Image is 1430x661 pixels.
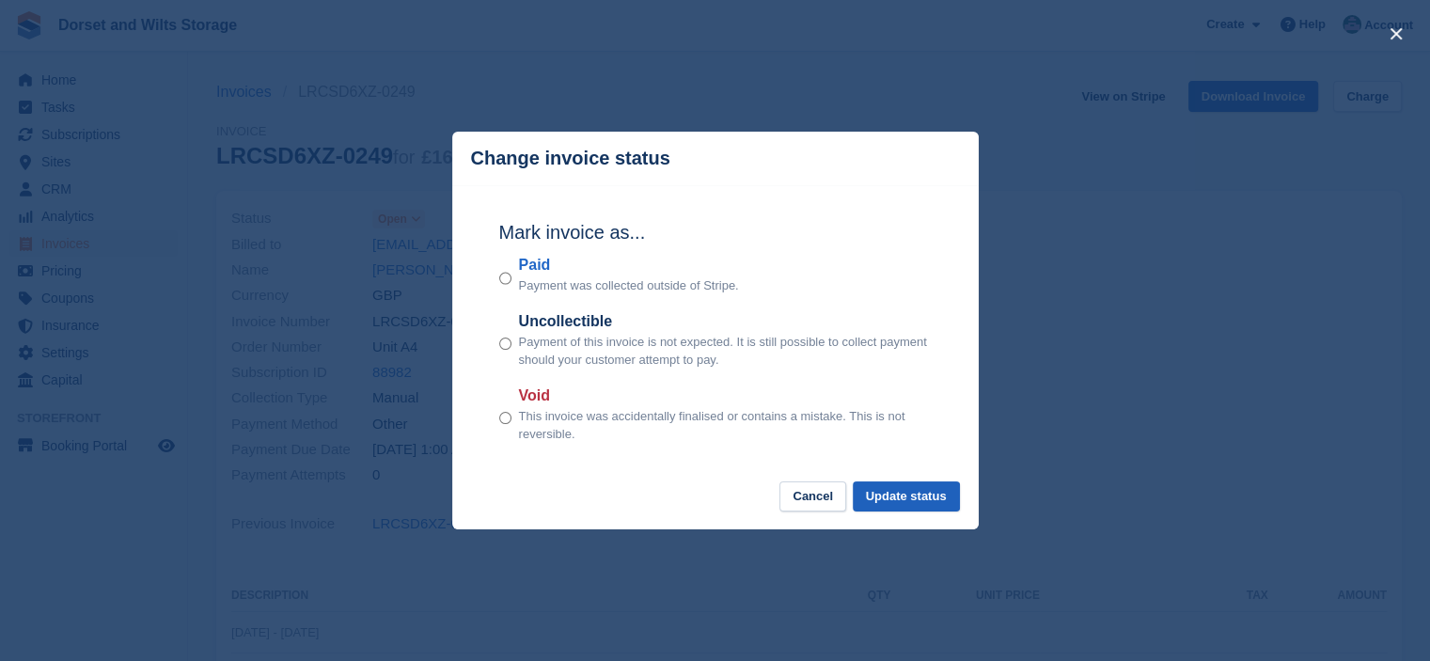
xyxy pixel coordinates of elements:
[519,385,932,407] label: Void
[519,310,932,333] label: Uncollectible
[853,481,960,512] button: Update status
[519,407,932,444] p: This invoice was accidentally finalised or contains a mistake. This is not reversible.
[519,333,932,370] p: Payment of this invoice is not expected. It is still possible to collect payment should your cust...
[1381,19,1411,49] button: close
[471,148,670,169] p: Change invoice status
[519,276,739,295] p: Payment was collected outside of Stripe.
[519,254,739,276] label: Paid
[499,218,932,246] h2: Mark invoice as...
[779,481,846,512] button: Cancel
